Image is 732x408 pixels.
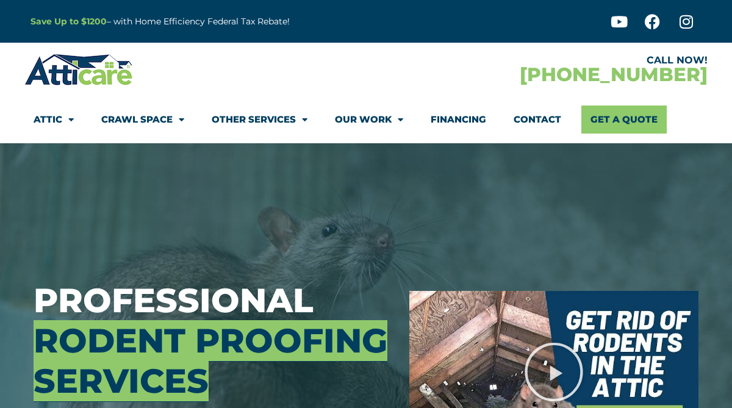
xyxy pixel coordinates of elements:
[366,55,708,65] div: CALL NOW!
[431,106,486,134] a: Financing
[101,106,184,134] a: Crawl Space
[335,106,403,134] a: Our Work
[514,106,561,134] a: Contact
[34,106,698,134] nav: Menu
[581,106,667,134] a: Get A Quote
[6,280,201,371] iframe: Chat Invitation
[30,16,107,27] a: Save Up to $1200
[34,320,387,401] span: Rodent Proofing Services
[34,106,74,134] a: Attic
[34,281,391,401] h3: Professional
[523,342,584,403] div: Play Video
[212,106,307,134] a: Other Services
[30,15,426,29] p: – with Home Efficiency Federal Tax Rebate!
